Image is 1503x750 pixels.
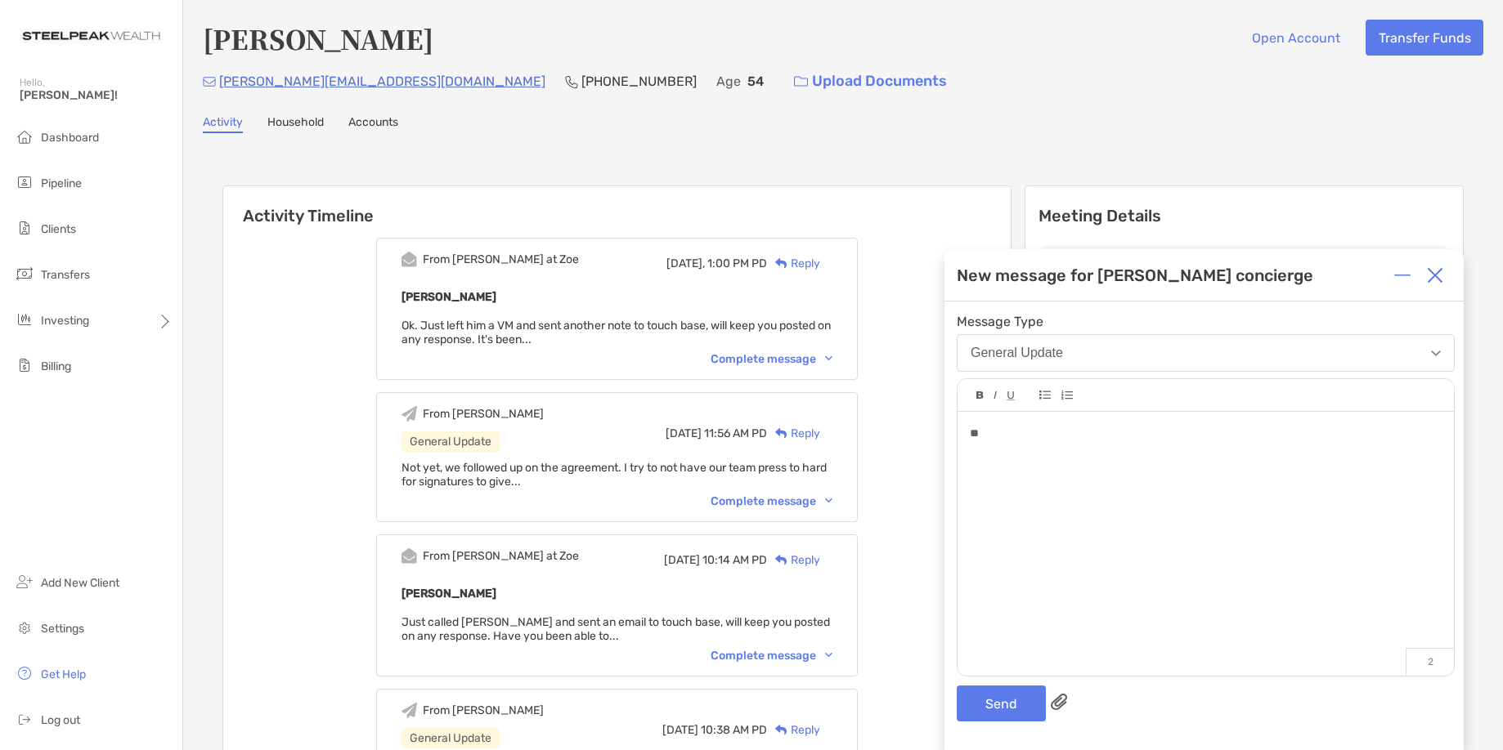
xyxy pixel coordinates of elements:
[957,266,1313,285] div: New message for [PERSON_NAME] concierge
[15,709,34,729] img: logout icon
[15,127,34,146] img: dashboard icon
[701,723,767,737] span: 10:38 AM PD
[402,290,496,304] b: [PERSON_NAME]
[1366,20,1483,56] button: Transfer Funds
[41,131,99,145] span: Dashboard
[775,725,787,735] img: Reply icon
[666,426,702,440] span: [DATE]
[767,255,820,272] div: Reply
[203,77,216,87] img: Email Icon
[957,685,1046,721] button: Send
[1039,391,1051,400] img: Editor control icon
[794,76,808,87] img: button icon
[423,703,544,717] div: From [PERSON_NAME]
[707,257,767,270] span: 1:00 PM PD
[1239,20,1353,56] button: Open Account
[41,667,86,681] span: Get Help
[41,314,89,328] span: Investing
[704,426,767,440] span: 11:56 AM PD
[402,703,417,718] img: Event icon
[15,355,34,375] img: billing icon
[711,494,832,508] div: Complete message
[1007,391,1015,400] img: Editor control icon
[825,498,832,503] img: Chevron icon
[423,252,579,266] div: From [PERSON_NAME] at Zoe
[775,258,787,269] img: Reply icon
[711,649,832,663] div: Complete message
[565,75,578,88] img: Phone Icon
[1394,267,1411,283] img: Expand or collapse
[348,115,398,133] a: Accounts
[41,268,90,282] span: Transfers
[767,425,820,442] div: Reply
[664,553,700,567] span: [DATE]
[402,431,500,452] div: General Update
[825,356,832,361] img: Chevron icon
[402,615,830,643] span: Just called [PERSON_NAME] and sent an email to touch base, will keep you posted on any response. ...
[1051,694,1067,710] img: paperclip attachments
[423,549,579,563] div: From [PERSON_NAME] at Zoe
[825,653,832,658] img: Chevron icon
[223,186,1011,225] h6: Activity Timeline
[15,572,34,592] img: add_new_client icon
[402,548,417,564] img: Event icon
[783,64,958,99] a: Upload Documents
[581,71,697,92] p: [PHONE_NUMBER]
[1427,267,1443,283] img: Close
[20,88,173,102] span: [PERSON_NAME]!
[41,622,84,636] span: Settings
[15,618,34,637] img: settings icon
[994,391,997,400] img: Editor control icon
[971,346,1063,360] div: General Update
[402,461,827,489] span: Not yet, we followed up on the agreement. I try to not have our team press to hard for signatures...
[711,352,832,366] div: Complete message
[203,115,243,133] a: Activity
[775,428,787,439] img: Reply icon
[957,314,1455,329] span: Message Type
[1431,350,1441,356] img: Open dropdown arrow
[423,407,544,421] div: From [PERSON_NAME]
[666,257,705,270] span: [DATE],
[203,20,433,57] h4: [PERSON_NAME]
[20,7,163,65] img: Zoe Logo
[402,587,496,600] b: [PERSON_NAME]
[402,319,831,346] span: Ok. Just left him a VM and sent another note to touch base, will keep you posted on any response....
[957,334,1455,372] button: General Update
[41,176,82,190] span: Pipeline
[775,555,787,565] img: Reply icon
[716,71,741,92] p: Age
[1061,391,1073,400] img: Editor control icon
[402,252,417,267] img: Event icon
[662,723,698,737] span: [DATE]
[267,115,324,133] a: Household
[15,264,34,283] img: transfers icon
[767,721,820,739] div: Reply
[976,391,984,400] img: Editor control icon
[41,359,71,373] span: Billing
[41,713,80,727] span: Log out
[15,172,34,192] img: pipeline icon
[41,576,119,590] span: Add New Client
[767,551,820,569] div: Reply
[1039,206,1451,226] p: Meeting Details
[41,222,76,236] span: Clients
[702,553,767,567] span: 10:14 AM PD
[15,663,34,683] img: get-help icon
[15,218,34,238] img: clients icon
[1406,648,1454,676] p: 2
[219,71,545,92] p: [PERSON_NAME][EMAIL_ADDRESS][DOMAIN_NAME]
[402,406,417,422] img: Event icon
[402,728,500,748] div: General Update
[747,71,764,92] p: 54
[15,310,34,329] img: investing icon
